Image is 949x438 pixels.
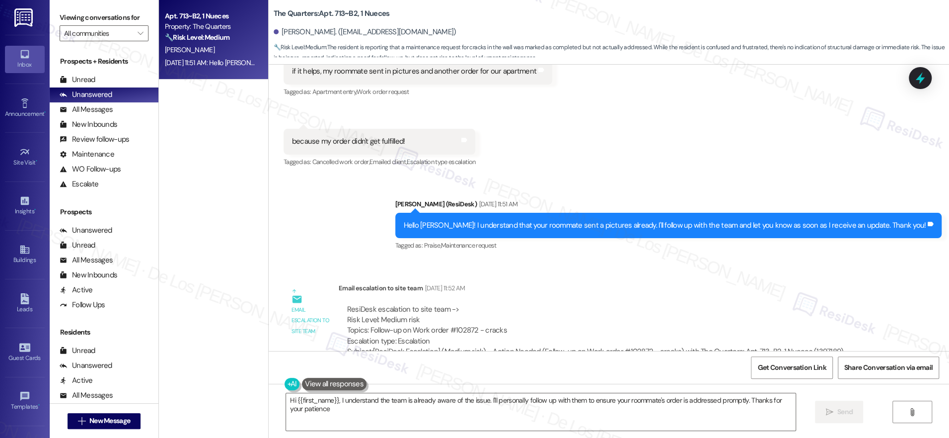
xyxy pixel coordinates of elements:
span: • [44,109,46,116]
div: Tagged as: [395,238,942,253]
span: : The resident is reporting that a maintenance request for cracks in the wall was marked as compl... [274,42,949,64]
div: Unanswered [60,360,112,371]
div: Prospects [50,207,158,217]
div: Apt. 713~B2, 1 Nueces [165,11,257,21]
div: New Inbounds [60,119,117,130]
div: Email escalation to site team [292,305,330,337]
div: if it helps, my roommate sent in pictures and another order for our apartment [292,66,536,77]
div: Unread [60,75,95,85]
div: Unread [60,240,95,251]
div: Prospects + Residents [50,56,158,67]
div: New Inbounds [60,270,117,280]
a: Leads [5,290,45,317]
button: Get Conversation Link [751,356,832,379]
a: Guest Cards [5,339,45,366]
div: Property: The Quarters [165,21,257,32]
div: Tagged as: [284,85,552,99]
label: Viewing conversations for [60,10,148,25]
span: Praise , [424,241,440,250]
span: New Message [89,416,130,426]
button: Share Conversation via email [838,356,939,379]
strong: 🔧 Risk Level: Medium [165,33,229,42]
div: Unread [60,346,95,356]
div: Residents [50,327,158,338]
span: Send [837,407,853,417]
i:  [78,417,85,425]
span: • [34,206,36,213]
div: Maintenance [60,149,114,160]
div: Active [60,285,93,295]
textarea: Hi {{first_name}}, I understand the team is already aware of the issue. I'll personally follow up... [286,393,796,431]
span: • [36,158,37,165]
span: Apartment entry , [312,88,357,96]
div: Subject: [ResiDesk Escalation] (Medium risk) - Action Needed (Follow-up on Work order #102872 - c... [347,347,843,357]
div: because my order didn't get fulfilled! [292,136,405,147]
input: All communities [64,25,133,41]
i:  [138,29,143,37]
div: [PERSON_NAME]. ([EMAIL_ADDRESS][DOMAIN_NAME]) [274,27,456,37]
div: [DATE] 11:51 AM [477,199,517,209]
div: All Messages [60,104,113,115]
div: Follow Ups [60,300,105,310]
div: Tagged as: [284,155,476,169]
img: ResiDesk Logo [14,8,35,27]
span: Work order request [357,88,409,96]
span: Share Conversation via email [844,362,933,373]
span: Cancelled work order , [312,158,369,166]
span: • [38,402,40,409]
div: [PERSON_NAME] (ResiDesk) [395,199,942,213]
span: [PERSON_NAME] [165,45,215,54]
button: Send [815,401,863,423]
a: Templates • [5,388,45,415]
div: Email escalation to site team [339,283,852,297]
span: Maintenance request [441,241,497,250]
div: Escalate [60,179,98,189]
i:  [825,408,833,416]
div: WO Follow-ups [60,164,121,175]
b: The Quarters: Apt. 713~B2, 1 Nueces [274,8,390,19]
a: Insights • [5,192,45,219]
strong: 🔧 Risk Level: Medium [274,43,326,51]
i:  [908,408,916,416]
a: Buildings [5,241,45,268]
span: Escalation type escalation [407,158,475,166]
div: ResiDesk escalation to site team -> Risk Level: Medium risk Topics: Follow-up on Work order #1028... [347,304,843,347]
div: [DATE] 11:51 AM: Hello [PERSON_NAME]! I understand that your roommate sent a pictures already. I'... [165,58,691,67]
a: Inbox [5,46,45,73]
div: Unanswered [60,225,112,236]
div: [DATE] 11:52 AM [423,283,465,293]
div: Hello [PERSON_NAME]! I understand that your roommate sent a pictures already. I'll follow up with... [404,220,926,231]
span: Emailed client , [369,158,407,166]
div: Unanswered [60,89,112,100]
div: All Messages [60,390,113,401]
button: New Message [68,413,141,429]
div: All Messages [60,255,113,265]
a: Site Visit • [5,144,45,171]
div: Review follow-ups [60,134,129,145]
div: Active [60,375,93,386]
span: Get Conversation Link [757,362,826,373]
